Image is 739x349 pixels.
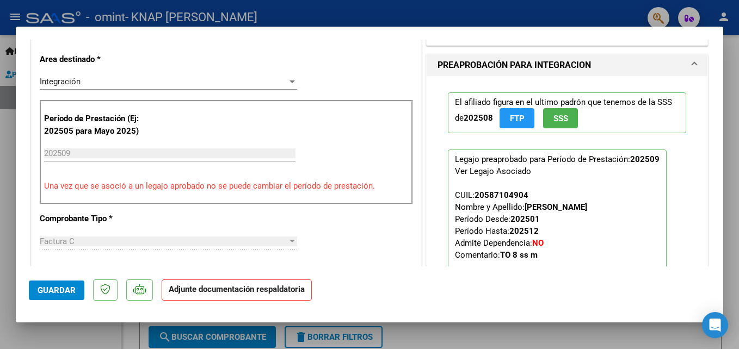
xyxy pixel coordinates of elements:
span: Factura C [40,236,75,246]
span: Integración [40,77,81,86]
span: Comentario: [455,250,538,260]
h1: PREAPROBACIÓN PARA INTEGRACION [438,59,591,72]
strong: Adjunte documentación respaldatoria [169,284,305,294]
mat-expansion-panel-header: PREAPROBACIÓN PARA INTEGRACION [427,54,707,76]
p: Area destinado * [40,53,152,66]
strong: [PERSON_NAME] [525,202,587,212]
span: Guardar [38,285,76,295]
div: Open Intercom Messenger [702,312,728,338]
div: Ver Legajo Asociado [455,165,531,177]
p: Período de Prestación (Ej: 202505 para Mayo 2025) [44,113,153,137]
p: Una vez que se asoció a un legajo aprobado no se puede cambiar el período de prestación. [44,180,409,192]
button: FTP [500,108,534,128]
div: 20587104904 [475,189,528,201]
button: SSS [543,108,578,128]
strong: NO [532,238,544,248]
p: Comprobante Tipo * [40,213,152,225]
strong: TO 8 ss m [500,250,538,260]
strong: 202508 [464,113,493,123]
span: FTP [510,114,525,123]
span: SSS [553,114,568,123]
strong: 202512 [509,226,539,236]
strong: 202509 [630,154,660,164]
div: PREAPROBACIÓN PARA INTEGRACION [427,76,707,319]
strong: 202501 [510,214,540,224]
p: El afiliado figura en el ultimo padrón que tenemos de la SSS de [448,92,686,133]
span: CUIL: Nombre y Apellido: Período Desde: Período Hasta: Admite Dependencia: [455,190,587,260]
button: Guardar [29,281,84,300]
p: Legajo preaprobado para Período de Prestación: [448,149,667,294]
